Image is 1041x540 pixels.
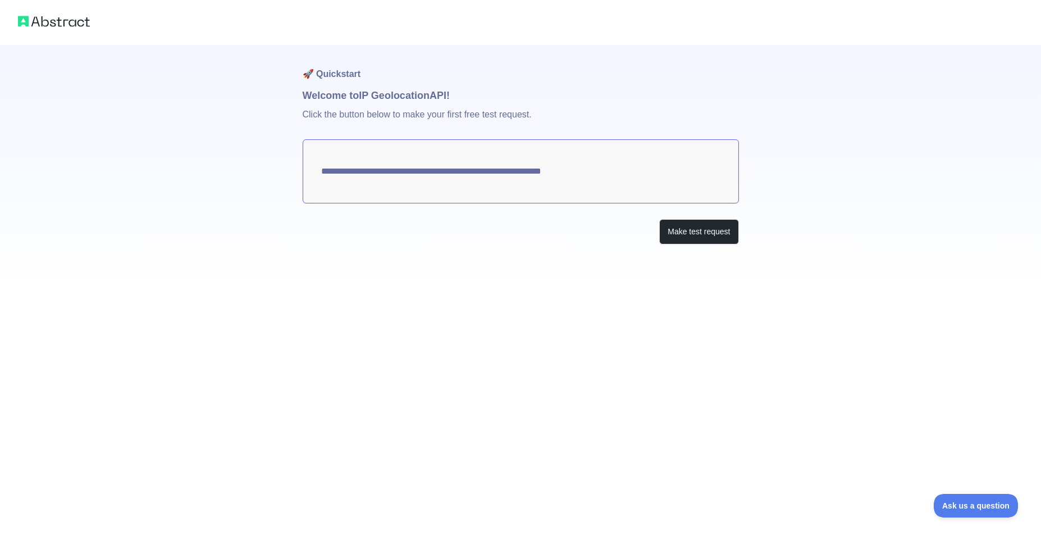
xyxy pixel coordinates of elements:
[934,494,1019,518] iframe: Toggle Customer Support
[18,13,90,29] img: Abstract logo
[303,88,739,103] h1: Welcome to IP Geolocation API!
[303,45,739,88] h1: 🚀 Quickstart
[659,219,738,244] button: Make test request
[303,103,739,139] p: Click the button below to make your first free test request.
